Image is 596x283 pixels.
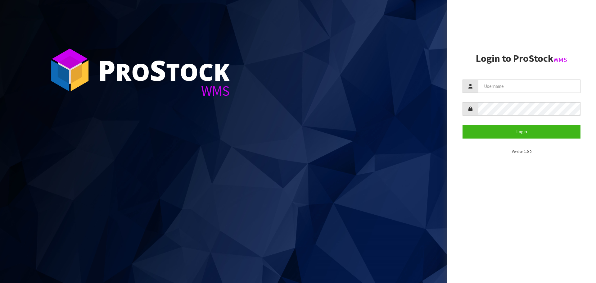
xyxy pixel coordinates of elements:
[150,51,166,89] span: S
[553,56,567,64] small: WMS
[98,51,115,89] span: P
[98,84,230,98] div: WMS
[98,56,230,84] div: ro tock
[463,125,580,138] button: Login
[47,47,93,93] img: ProStock Cube
[463,53,580,64] h2: Login to ProStock
[512,149,531,154] small: Version 1.0.0
[478,80,580,93] input: Username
